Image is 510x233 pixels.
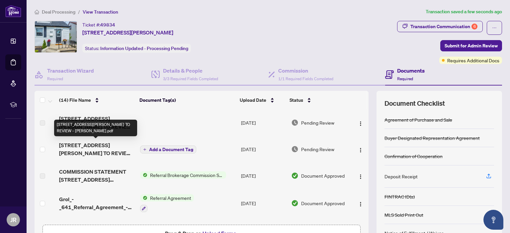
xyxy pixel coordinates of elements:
span: Upload Date [240,96,266,104]
div: MLS Sold Print Out [384,211,423,218]
img: Document Status [291,146,298,153]
span: COMMISSION STATEMENT [STREET_ADDRESS][PERSON_NAME]pdf [59,168,134,184]
td: [DATE] [238,189,289,217]
button: Logo [355,198,366,208]
h4: Transaction Wizard [47,67,94,75]
img: Document Status [291,200,298,207]
span: Information Updated - Processing Pending [100,45,188,51]
article: Transaction saved a few seconds ago [426,8,502,16]
button: Logo [355,144,366,154]
div: FINTRAC ID(s) [384,193,415,200]
span: Document Checklist [384,99,445,108]
th: Status [287,91,349,109]
span: Add a Document Tag [149,147,193,152]
img: IMG-E12348081_1.jpg [35,21,77,52]
span: Status [290,96,303,104]
div: 6 [471,24,477,29]
span: ellipsis [492,26,497,30]
img: Status Icon [140,194,147,202]
span: plus [143,148,146,151]
span: Grol_-_641_Referral_Agreement_-_PropTx-[PERSON_NAME].pdf [59,195,134,211]
span: [STREET_ADDRESS][PERSON_NAME] TO REVIEW - [PERSON_NAME].pdf [59,115,134,131]
span: 49834 [100,22,115,28]
div: Agreement of Purchase and Sale [384,116,452,123]
h4: Documents [397,67,425,75]
button: Submit for Admin Review [440,40,502,51]
div: Confirmation of Cooperation [384,152,443,160]
img: Document Status [291,172,298,179]
span: Required [397,76,413,81]
span: Referral Agreement [147,194,194,202]
th: Upload Date [237,91,287,109]
span: Pending Review [301,119,334,126]
img: Document Status [291,119,298,126]
button: Status IconReferral Agreement [140,194,194,212]
span: Required [47,76,63,81]
td: [DATE] [238,109,289,136]
span: 1/1 Required Fields Completed [278,76,333,81]
img: Logo [358,121,363,126]
button: Open asap [483,210,503,230]
span: 3/3 Required Fields Completed [163,76,218,81]
th: Document Tag(s) [137,91,237,109]
div: Transaction Communication [410,21,477,32]
div: Ticket #: [82,21,115,29]
img: Logo [358,147,363,153]
li: / [78,8,80,16]
span: Pending Review [301,146,334,153]
span: Requires Additional Docs [447,57,499,64]
div: Buyer Designated Representation Agreement [384,134,480,142]
img: Status Icon [140,171,147,179]
span: JR [10,215,17,224]
span: Document Approved [301,172,345,179]
button: Logo [355,117,366,128]
button: Add a Document Tag [140,145,196,154]
button: Add a Document Tag [140,146,196,153]
span: [STREET_ADDRESS][PERSON_NAME] [82,29,173,36]
span: View Transaction [83,9,118,15]
h4: Details & People [163,67,218,75]
button: Status IconReferral Brokerage Commission Statement [140,171,226,179]
div: Status: [82,44,191,53]
span: Deal Processing [42,9,75,15]
span: Referral Brokerage Commission Statement [147,171,226,179]
span: Submit for Admin Review [445,40,498,51]
button: Logo [355,170,366,181]
span: (14) File Name [59,96,91,104]
div: [STREET_ADDRESS][PERSON_NAME] TO REVIEW - [PERSON_NAME].pdf [54,120,137,136]
div: Deposit Receipt [384,173,418,180]
img: logo [5,5,21,17]
th: (14) File Name [56,91,137,109]
span: Document Approved [301,200,345,207]
button: Transaction Communication6 [397,21,483,32]
span: [STREET_ADDRESS][PERSON_NAME] TO REVIEW - [PERSON_NAME].pdf [59,141,134,157]
td: [DATE] [238,162,289,189]
img: Logo [358,174,363,179]
h4: Commission [278,67,333,75]
span: home [35,10,39,14]
td: [DATE] [238,136,289,162]
img: Logo [358,202,363,207]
